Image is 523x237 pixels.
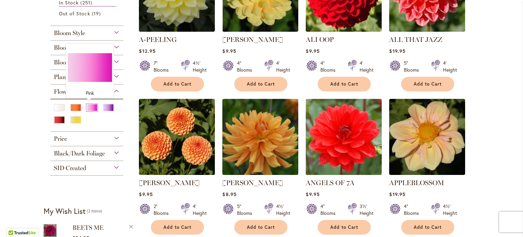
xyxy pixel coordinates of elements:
span: Plant Height [54,73,87,81]
span: Add to Cart [247,224,275,230]
div: 4' Height [360,60,374,73]
img: AMBER QUEEN [139,99,215,175]
span: Price [54,135,67,143]
button: Add to Cart [401,77,454,91]
iframe: Launch Accessibility Center [5,213,24,232]
div: 4½' Height [193,60,207,73]
div: Pink [68,90,112,97]
span: Add to Cart [330,81,358,87]
div: 4½' Height [443,203,457,217]
div: 4½' Height [276,203,290,217]
button: Add to Cart [151,77,204,91]
button: Add to Cart [318,220,371,235]
div: 7" Blooms [154,60,173,73]
span: Add to Cart [330,224,358,230]
a: [PERSON_NAME] [222,179,283,187]
span: Add to Cart [414,224,442,230]
span: SID Created [54,164,86,172]
span: 19 [92,10,102,17]
span: $12.95 [139,48,155,54]
img: ANDREW CHARLES [222,99,298,175]
a: ALL THAT JAZZ [389,27,465,33]
a: AMBER QUEEN [139,170,215,176]
span: Black/Dark Foliage [54,150,105,157]
div: 4" Blooms [237,60,256,73]
a: ALI OOP [306,27,382,33]
span: $9.95 [222,48,236,54]
div: 4' Height [193,203,207,217]
a: ALL THAT JAZZ [389,35,442,44]
a: Out of Stock 19 [59,10,116,17]
div: 4' Height [276,60,290,73]
a: APPLEBLOSSOM [389,170,465,176]
button: Add to Cart [318,77,371,91]
div: 5" Blooms [237,203,256,217]
a: APPLEBLOSSOM [389,179,444,187]
img: ANGELS OF 7A [306,99,382,175]
a: ALI OOP [306,35,334,44]
a: AHOY MATEY [222,27,298,33]
a: BEETS ME [73,224,104,232]
a: [PERSON_NAME] [139,179,200,187]
a: ANGELS OF 7A [306,170,382,176]
div: 2" Blooms [154,203,173,217]
button: Add to Cart [401,220,454,235]
span: Add to Cart [163,224,191,230]
span: $19.95 [389,191,405,197]
span: Add to Cart [247,81,275,87]
div: 4' Height [443,60,457,73]
div: 4" Blooms [404,203,423,217]
a: A-PEELING [139,35,177,44]
button: Add to Cart [234,77,287,91]
a: ANGELS OF 7A [306,179,354,187]
span: Bloom Style [54,29,85,37]
span: $8.95 [222,191,236,197]
button: Add to Cart [151,220,204,235]
span: Flower Color [54,88,88,95]
span: Add to Cart [163,81,191,87]
span: Bloom Size [54,59,83,66]
div: 5" Blooms [404,60,423,73]
span: $19.95 [389,48,405,54]
strong: My Wish List [44,206,85,216]
a: ANDREW CHARLES [222,170,298,176]
span: $9.95 [306,48,319,54]
a: [PERSON_NAME] [222,35,283,44]
span: Add to Cart [414,81,442,87]
img: APPLEBLOSSOM [389,99,465,175]
a: A-Peeling [139,27,215,33]
button: Add to Cart [234,220,287,235]
span: Bloom Time [54,44,86,51]
div: 4" Blooms [320,203,339,217]
span: 2 items [87,208,102,213]
span: $9.95 [139,191,153,197]
div: 3½' Height [360,203,374,217]
div: 4" Blooms [320,60,339,73]
span: $9.95 [306,191,319,197]
span: Out of Stock [59,10,90,17]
